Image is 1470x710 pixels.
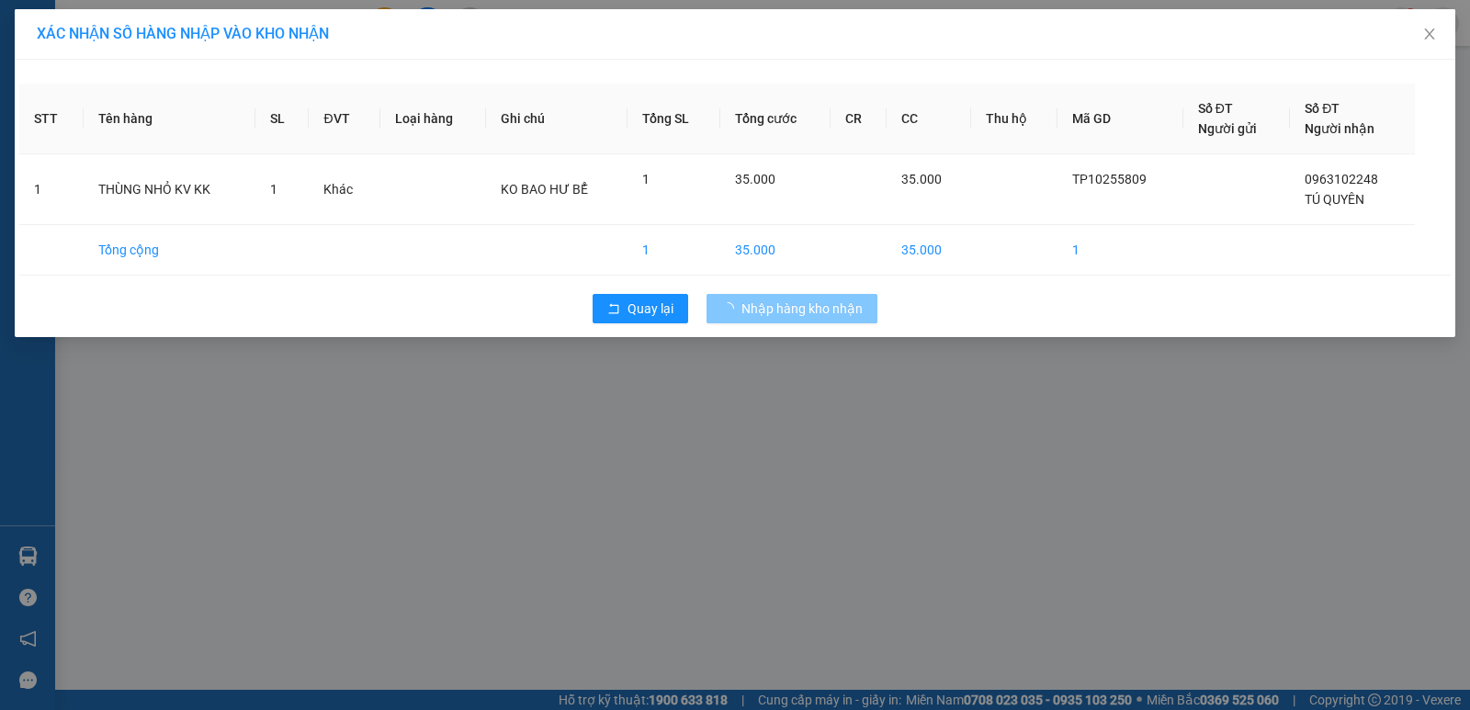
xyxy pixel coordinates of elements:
[1057,225,1183,276] td: 1
[1305,192,1364,207] span: TÚ QUYÊN
[7,62,268,96] p: NHẬN:
[19,84,84,154] th: STT
[98,99,209,117] span: [PERSON_NAME]
[37,25,329,42] span: XÁC NHẬN SỐ HÀNG NHẬP VÀO KHO NHẬN
[1305,172,1378,186] span: 0963102248
[1305,121,1374,136] span: Người nhận
[62,10,213,28] strong: BIÊN NHẬN GỬI HÀNG
[1404,9,1455,61] button: Close
[642,172,650,186] span: 1
[720,225,831,276] td: 35.000
[380,84,486,154] th: Loại hàng
[309,84,380,154] th: ĐVT
[628,299,673,319] span: Quay lại
[1198,101,1233,116] span: Số ĐT
[1072,172,1147,186] span: TP10255809
[887,84,971,154] th: CC
[84,84,255,154] th: Tên hàng
[309,154,380,225] td: Khác
[255,84,309,154] th: SL
[741,299,863,319] span: Nhập hàng kho nhận
[84,154,255,225] td: THÙNG NHỎ KV KK
[7,62,185,96] span: VP [PERSON_NAME] ([GEOGRAPHIC_DATA])
[707,294,877,323] button: Nhập hàng kho nhận
[7,36,268,53] p: GỬI:
[270,182,277,197] span: 1
[628,84,720,154] th: Tổng SL
[720,84,831,154] th: Tổng cước
[1422,27,1437,41] span: close
[84,225,255,276] td: Tổng cộng
[7,119,44,137] span: GIAO:
[1198,121,1257,136] span: Người gửi
[501,182,588,197] span: KO BAO HƯ BỂ
[628,225,720,276] td: 1
[607,302,620,317] span: rollback
[1305,101,1340,116] span: Số ĐT
[735,172,775,186] span: 35.000
[971,84,1057,154] th: Thu hộ
[1057,84,1183,154] th: Mã GD
[593,294,688,323] button: rollbackQuay lại
[486,84,628,154] th: Ghi chú
[115,36,148,53] span: SƠN
[38,36,148,53] span: VP Cầu Kè -
[19,154,84,225] td: 1
[831,84,887,154] th: CR
[887,225,971,276] td: 35.000
[901,172,942,186] span: 35.000
[7,99,209,117] span: 0907111168 -
[721,302,741,315] span: loading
